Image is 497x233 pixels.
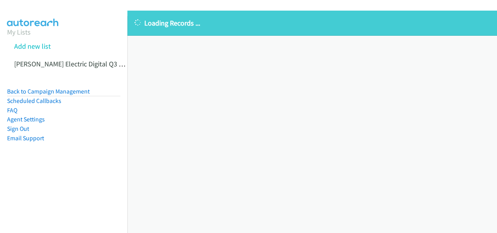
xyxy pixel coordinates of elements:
a: Add new list [14,42,51,51]
a: Back to Campaign Management [7,88,90,95]
a: FAQ [7,106,17,114]
a: [PERSON_NAME] Electric Digital Q3 Fy25 Rm Air Se T Cs [14,59,177,68]
a: Scheduled Callbacks [7,97,61,105]
a: My Lists [7,28,31,37]
a: Email Support [7,134,44,142]
a: Sign Out [7,125,29,132]
p: Loading Records ... [134,18,490,28]
a: Agent Settings [7,116,45,123]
